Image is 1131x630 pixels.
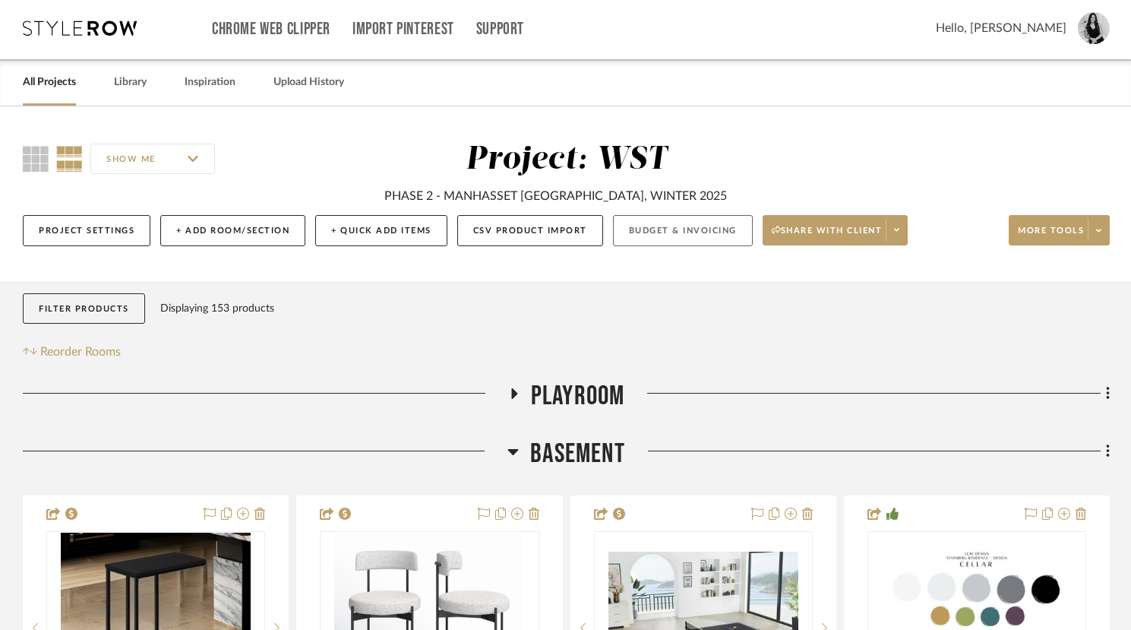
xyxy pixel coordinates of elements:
a: Upload History [273,72,344,93]
span: Share with client [772,225,883,248]
a: Library [114,72,147,93]
button: Project Settings [23,215,150,246]
a: Chrome Web Clipper [212,23,330,36]
span: Hello, [PERSON_NAME] [936,19,1066,37]
img: avatar [1078,12,1110,44]
button: Share with client [763,215,908,245]
a: All Projects [23,72,76,93]
span: Reorder Rooms [40,343,121,361]
button: + Quick Add Items [315,215,447,246]
button: Reorder Rooms [23,343,121,361]
div: Displaying 153 products [160,293,274,324]
a: Import Pinterest [352,23,454,36]
button: More tools [1009,215,1110,245]
button: Budget & Invoicing [613,215,753,246]
span: Playroom [531,380,625,413]
span: Basement [530,438,625,470]
a: Inspiration [185,72,235,93]
button: Filter Products [23,293,145,324]
span: More tools [1018,225,1084,248]
div: PHASE 2 - MANHASSET [GEOGRAPHIC_DATA], WINTER 2025 [384,187,727,205]
button: CSV Product Import [457,215,603,246]
button: + Add Room/Section [160,215,305,246]
div: Project: WST [466,144,667,176]
a: Support [476,23,524,36]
